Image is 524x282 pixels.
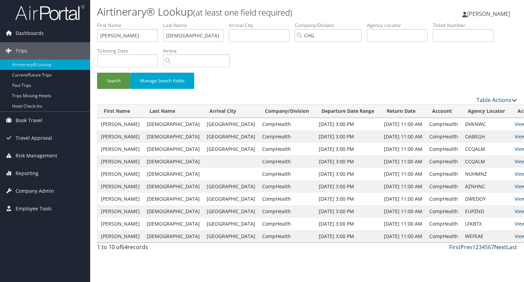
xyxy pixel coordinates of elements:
label: First Name [97,22,163,29]
td: CompHealth [259,168,315,180]
td: [DEMOGRAPHIC_DATA] [143,230,203,243]
span: Employee Tools [16,200,52,217]
a: 1 [472,243,475,251]
h1: Airtinerary® Lookup [97,4,377,19]
th: Account: activate to sort column ascending [426,104,462,118]
a: 4 [482,243,485,251]
td: [PERSON_NAME] [97,193,143,205]
td: [PERSON_NAME] [97,118,143,130]
td: [DEMOGRAPHIC_DATA] [143,155,203,168]
span: Reporting [16,165,38,182]
td: [PERSON_NAME] [97,180,143,193]
a: Table Actions [476,96,517,104]
a: 5 [485,243,488,251]
td: [PERSON_NAME] [97,155,143,168]
td: [DATE] 11:00 AM [380,205,426,218]
td: LFKBTX [462,218,511,230]
td: [PERSON_NAME] [97,130,143,143]
a: 3 [479,243,482,251]
td: [PERSON_NAME] [97,218,143,230]
td: [DATE] 11:00 AM [380,130,426,143]
td: [DATE] 11:00 AM [380,118,426,130]
td: CompHealth [426,143,462,155]
td: [DATE] 3:00 PM [315,118,380,130]
td: [DEMOGRAPHIC_DATA] [143,168,203,180]
td: [DATE] 11:00 AM [380,218,426,230]
td: [DATE] 3:00 PM [315,193,380,205]
th: Agency Locator: activate to sort column ascending [462,104,511,118]
td: [PERSON_NAME] [97,168,143,180]
td: [DATE] 3:00 PM [315,218,380,230]
td: CompHealth [426,168,462,180]
td: DWEDOY [462,193,511,205]
td: [DATE] 11:00 AM [380,155,426,168]
th: Last Name: activate to sort column ascending [143,104,203,118]
td: [DATE] 3:00 PM [315,180,380,193]
th: Company/Division [259,104,315,118]
td: [DEMOGRAPHIC_DATA] [143,193,203,205]
td: WEFEAE [462,230,511,243]
button: Manage Search Fields [130,73,194,89]
td: [DEMOGRAPHIC_DATA] [143,130,203,143]
td: [DATE] 11:00 AM [380,193,426,205]
td: DVKNWC [462,118,511,130]
td: [PERSON_NAME] [97,205,143,218]
td: [GEOGRAPHIC_DATA] [203,130,259,143]
a: 6 [488,243,491,251]
td: EUPZND [462,205,511,218]
label: Ticket Number [433,22,499,29]
td: [GEOGRAPHIC_DATA] [203,118,259,130]
a: 2 [475,243,479,251]
a: 7 [491,243,494,251]
label: Airline [163,47,235,54]
td: [DEMOGRAPHIC_DATA] [143,180,203,193]
td: CompHealth [426,118,462,130]
label: Arrival City [229,22,295,29]
td: CCQALM [462,143,511,155]
td: CompHealth [426,130,462,143]
td: [DATE] 11:00 AM [380,230,426,243]
td: [GEOGRAPHIC_DATA] [203,180,259,193]
td: [DATE] 3:00 PM [315,230,380,243]
td: [DATE] 11:00 AM [380,143,426,155]
td: CompHealth [259,118,315,130]
th: First Name: activate to sort column ascending [97,104,143,118]
span: Company Admin [16,182,54,200]
td: [GEOGRAPHIC_DATA] [203,205,259,218]
span: Dashboards [16,25,44,42]
a: Prev [461,243,472,251]
td: [GEOGRAPHIC_DATA] [203,193,259,205]
td: [DATE] 11:00 AM [380,180,426,193]
td: [DEMOGRAPHIC_DATA] [143,143,203,155]
td: [PERSON_NAME] [97,143,143,155]
td: AZNHNC [462,180,511,193]
td: CompHealth [426,180,462,193]
td: [DATE] 11:00 AM [380,168,426,180]
td: CompHealth [426,205,462,218]
th: Arrival City: activate to sort column ascending [203,104,259,118]
span: 64 [121,243,128,251]
a: [PERSON_NAME] [462,3,517,24]
td: CompHealth [259,193,315,205]
th: Return Date: activate to sort column ascending [380,104,426,118]
th: Departure Date Range: activate to sort column ascending [315,104,380,118]
td: [DEMOGRAPHIC_DATA] [143,205,203,218]
td: CompHealth [259,155,315,168]
td: CompHealth [259,130,315,143]
img: airportal-logo.png [15,4,85,21]
td: CompHealth [426,193,462,205]
td: [DATE] 3:00 PM [315,205,380,218]
span: Book Travel [16,112,42,129]
td: CompHealth [259,205,315,218]
td: CompHealth [259,230,315,243]
td: CompHealth [426,230,462,243]
td: CompHealth [426,155,462,168]
td: CompHealth [259,218,315,230]
td: [DATE] 3:00 PM [315,155,380,168]
span: Trips [16,42,27,60]
td: [GEOGRAPHIC_DATA] [203,218,259,230]
div: 1 to 10 of records [97,243,194,255]
td: [DEMOGRAPHIC_DATA] [143,118,203,130]
span: Travel Approval [16,129,52,147]
span: [PERSON_NAME] [467,10,510,18]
